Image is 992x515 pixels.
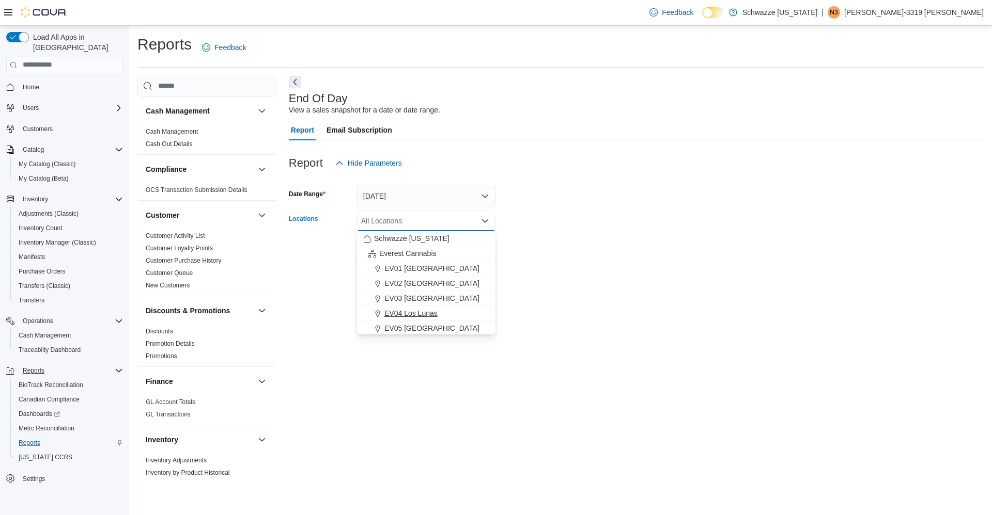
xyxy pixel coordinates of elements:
a: Customer Purchase History [146,257,222,264]
button: EV02 [GEOGRAPHIC_DATA] [357,276,495,291]
a: Inventory Count [14,222,67,234]
span: Adjustments (Classic) [19,210,79,218]
span: Email Subscription [327,120,392,140]
h3: End Of Day [289,92,348,105]
h3: Finance [146,376,173,387]
a: New Customers [146,282,190,289]
span: Feedback [662,7,693,18]
span: Inventory Count [14,222,123,234]
input: Dark Mode [702,7,724,18]
div: Discounts & Promotions [137,325,276,366]
span: BioTrack Reconciliation [14,379,123,391]
a: GL Transactions [146,411,191,418]
span: EV01 [GEOGRAPHIC_DATA] [384,263,479,273]
div: Finance [137,396,276,425]
span: Load All Apps in [GEOGRAPHIC_DATA] [29,32,123,53]
a: Canadian Compliance [14,393,84,406]
span: Reports [14,437,123,449]
a: Inventory Adjustments [146,457,207,464]
span: Home [23,83,39,91]
button: Finance [256,375,268,388]
span: Hide Parameters [348,158,402,168]
a: BioTrack Reconciliation [14,379,87,391]
h3: Report [289,157,323,169]
span: Operations [23,317,53,325]
h1: Reports [137,34,192,55]
span: Dashboards [19,410,60,418]
span: Inventory Manager (Classic) [19,238,96,247]
div: Customer [137,230,276,296]
button: EV04 Los Lunas [357,306,495,321]
button: Inventory [19,193,52,205]
span: Inventory [19,193,123,205]
a: Dashboards [10,407,127,421]
button: Cash Management [146,106,254,116]
a: Manifests [14,251,49,263]
span: Canadian Compliance [14,393,123,406]
span: Cash Management [146,127,198,136]
span: Catalog [19,143,123,156]
a: Cash Management [146,128,198,135]
button: Home [2,79,127,94]
span: Customer Queue [146,269,193,277]
button: Inventory Manager (Classic) [10,235,127,250]
img: Cova [21,7,67,18]
span: Transfers [19,296,44,304]
button: Customer [256,209,268,221]
span: EV04 Los Lunas [384,308,438,318]
a: OCS Transaction Submission Details [146,186,247,194]
a: Reports [14,437,44,449]
span: EV02 [GEOGRAPHIC_DATA] [384,278,479,288]
span: Purchase Orders [14,265,123,278]
span: My Catalog (Classic) [19,160,76,168]
a: Home [19,81,43,93]
span: Manifests [14,251,123,263]
span: Inventory Adjustments [146,456,207,464]
div: View a sales snapshot for a date or date range. [289,105,440,116]
a: Promotion Details [146,340,195,347]
span: BioTrack Reconciliation [19,381,83,389]
span: Inventory Count Details [146,481,210,489]
span: My Catalog (Beta) [14,172,123,185]
span: Inventory Manager (Classic) [14,236,123,249]
button: Reports [2,363,127,378]
button: EV05 [GEOGRAPHIC_DATA] [357,321,495,336]
a: Cash Management [14,329,75,342]
span: Washington CCRS [14,451,123,463]
a: Purchase Orders [14,265,70,278]
button: Customers [2,121,127,136]
button: Compliance [256,163,268,175]
span: Customers [23,125,53,133]
span: EV05 [GEOGRAPHIC_DATA] [384,323,479,333]
button: Settings [2,471,127,486]
button: Inventory [146,434,254,445]
a: [US_STATE] CCRS [14,451,76,463]
button: Reports [19,364,49,377]
button: [DATE] [357,186,495,206]
a: Cash Out Details [146,140,193,148]
span: My Catalog (Beta) [19,174,69,183]
button: Schwazze [US_STATE] [357,231,495,246]
button: Canadian Compliance [10,392,127,407]
button: Customer [146,210,254,220]
a: Settings [19,473,49,485]
nav: Complex example [6,75,123,513]
span: Metrc Reconciliation [19,424,74,432]
span: [US_STATE] CCRS [19,453,72,461]
span: Customers [19,122,123,135]
span: Transfers [14,294,123,307]
span: Adjustments (Classic) [14,207,123,220]
button: Users [2,101,127,115]
a: My Catalog (Classic) [14,158,80,170]
span: Reports [19,364,123,377]
span: Schwazze [US_STATE] [374,233,450,244]
span: Metrc Reconciliation [14,422,123,434]
button: Discounts & Promotions [146,305,254,316]
span: GL Account Totals [146,398,195,406]
span: Promotions [146,352,177,360]
span: Purchase Orders [19,267,66,276]
button: Cash Management [256,105,268,117]
span: Report [291,120,314,140]
span: Feedback [214,42,246,53]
